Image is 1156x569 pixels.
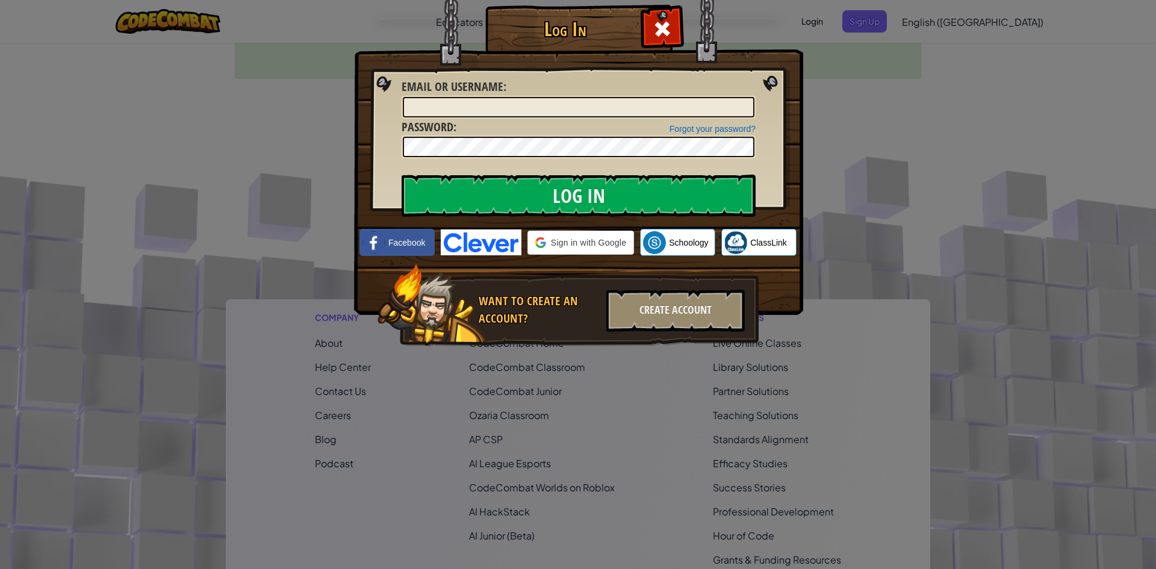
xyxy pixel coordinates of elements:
div: Create Account [606,290,745,332]
span: Password [402,119,453,135]
span: Schoology [669,237,708,249]
a: Forgot your password? [670,124,756,134]
img: clever-logo-blue.png [441,229,521,255]
img: schoology.png [643,231,666,254]
h1: Log In [488,19,642,40]
div: Want to create an account? [479,293,599,327]
span: Email or Username [402,78,503,95]
input: Log In [402,175,756,217]
label: : [402,78,506,96]
img: classlink-logo-small.png [724,231,747,254]
div: Sign in with Google [527,231,634,255]
span: Sign in with Google [551,237,626,249]
label: : [402,119,456,136]
span: ClassLink [750,237,787,249]
img: facebook_small.png [362,231,385,254]
span: Facebook [388,237,425,249]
